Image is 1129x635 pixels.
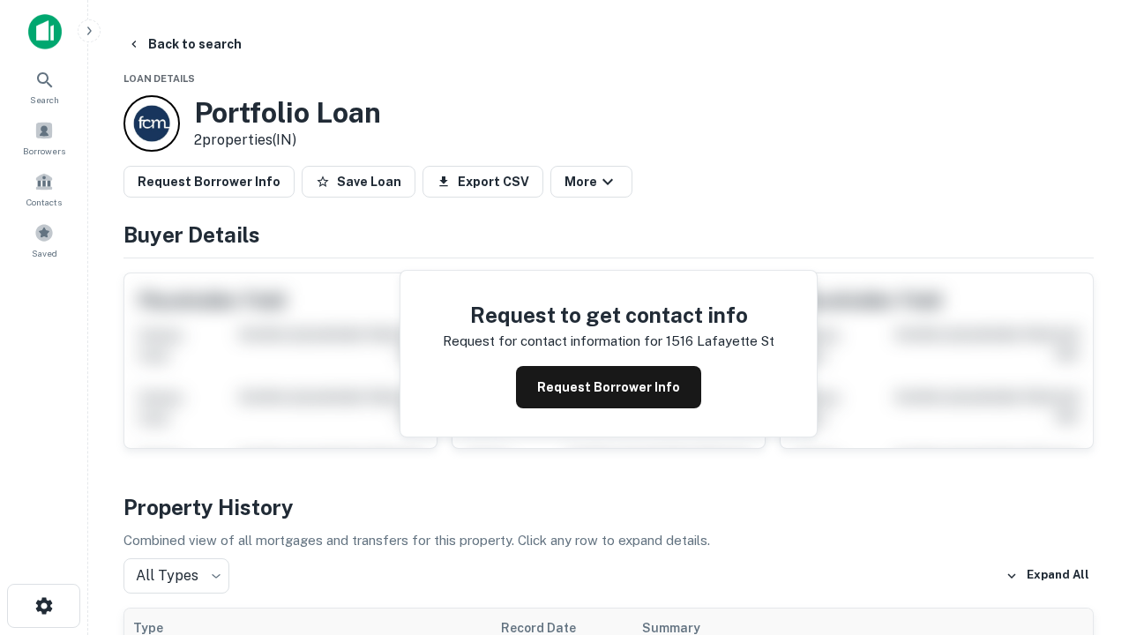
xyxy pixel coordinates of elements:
button: Request Borrower Info [123,166,295,198]
h4: Property History [123,491,1094,523]
span: Search [30,93,59,107]
span: Borrowers [23,144,65,158]
a: Saved [5,216,83,264]
a: Borrowers [5,114,83,161]
button: Expand All [1001,563,1094,589]
span: Loan Details [123,73,195,84]
button: Request Borrower Info [516,366,701,408]
h4: Request to get contact info [443,299,774,331]
p: 1516 lafayette st [666,331,774,352]
img: capitalize-icon.png [28,14,62,49]
a: Search [5,63,83,110]
p: Combined view of all mortgages and transfers for this property. Click any row to expand details. [123,530,1094,551]
h4: Buyer Details [123,219,1094,250]
button: Back to search [120,28,249,60]
a: Contacts [5,165,83,213]
span: Contacts [26,195,62,209]
button: More [550,166,632,198]
div: All Types [123,558,229,594]
p: 2 properties (IN) [194,130,381,151]
h3: Portfolio Loan [194,96,381,130]
iframe: Chat Widget [1041,494,1129,579]
p: Request for contact information for [443,331,662,352]
button: Save Loan [302,166,415,198]
span: Saved [32,246,57,260]
button: Export CSV [422,166,543,198]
